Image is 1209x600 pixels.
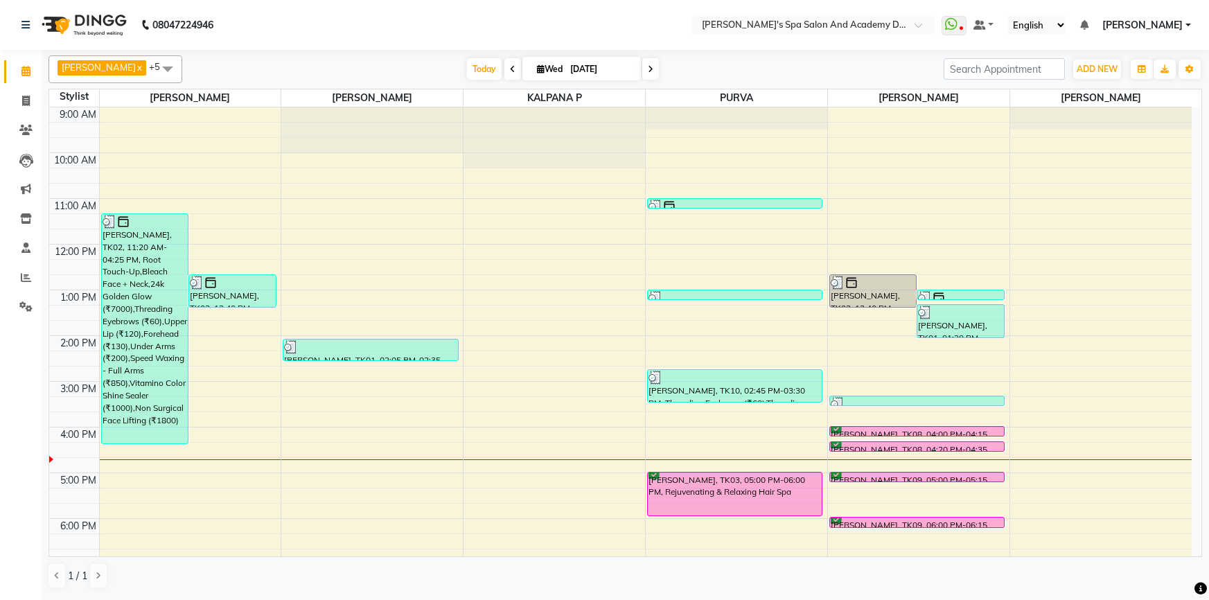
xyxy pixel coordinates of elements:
div: [PERSON_NAME], TK08, 04:00 PM-04:15 PM, Hair Wash [830,427,1004,436]
div: [PERSON_NAME], TK02, 12:40 PM-01:25 PM, Root Touch-Up [830,275,917,307]
div: Stylist [49,89,99,104]
a: x [136,62,142,73]
div: 4:00 PM [58,427,99,442]
span: PURVA [646,89,827,107]
div: 9:00 AM [57,107,99,122]
span: Wed [533,64,566,74]
span: [PERSON_NAME] [100,89,281,107]
div: 12:00 PM [52,245,99,259]
div: 6:00 PM [58,519,99,533]
span: +5 [149,61,170,72]
span: [PERSON_NAME] [1010,89,1192,107]
div: [PERSON_NAME], TK05, 01:00 PM-01:15 PM, Kids Hair Cut Up To 10 Yrs [917,290,1004,299]
span: [PERSON_NAME] [1102,18,1183,33]
span: KALPANA P [464,89,645,107]
span: Today [467,58,502,80]
div: 1:00 PM [58,290,99,305]
div: Gayatri Kabdule, TK06, 01:00 PM-01:15 PM, Hair Wash W Blast Blow Dry [648,290,822,299]
div: [PERSON_NAME], TK08, 04:20 PM-04:35 PM, Hair Cut [830,442,1004,451]
div: [PERSON_NAME], TK02, 12:40 PM-01:25 PM, Root Touch-Up [189,275,276,307]
button: ADD NEW [1073,60,1121,79]
div: 3:00 PM [58,382,99,396]
span: 1 / 1 [68,569,87,583]
div: [PERSON_NAME], TK01, 01:20 PM-02:05 PM, Root Touch-Up [917,305,1004,337]
div: 10:00 AM [51,153,99,168]
img: logo [35,6,130,44]
span: [PERSON_NAME] [62,62,136,73]
span: [PERSON_NAME] [281,89,463,107]
span: [PERSON_NAME] [828,89,1009,107]
div: [PERSON_NAME], TK10, 02:45 PM-03:30 PM, Threading Eyebrows (₹60),Threading Upper Lip (₹55),Thread... [648,370,822,402]
div: [PERSON_NAME], TK01, 02:05 PM-02:35 PM, Threading Eyebrows (₹60),Upper Lip (₹120) [283,339,457,360]
input: Search Appointment [944,58,1065,80]
div: 11:00 AM [51,199,99,213]
div: 2:00 PM [58,336,99,351]
div: [PERSON_NAME], TK03, 05:00 PM-06:00 PM, Rejuvenating & Relaxing Hair Spa [648,473,822,515]
div: [PERSON_NAME], TK09, 05:00 PM-05:15 PM, Hair Cut [830,473,1004,482]
div: [PERSON_NAME], TK07, 03:20 PM-03:35 PM, Hair Cut [830,396,1004,405]
div: [PERSON_NAME], TK04, 11:00 AM-11:15 AM, Threading Eyebrows [648,199,822,208]
input: 2025-09-03 [566,59,635,80]
div: 5:00 PM [58,473,99,488]
div: [PERSON_NAME], TK02, 11:20 AM-04:25 PM, Root Touch-Up,Bleach Face + Neck,24k Golden Glow (₹7000),... [102,214,188,443]
span: ADD NEW [1077,64,1118,74]
div: [PERSON_NAME], TK09, 06:00 PM-06:15 PM, Hair Cut [830,518,1004,527]
b: 08047224946 [152,6,213,44]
